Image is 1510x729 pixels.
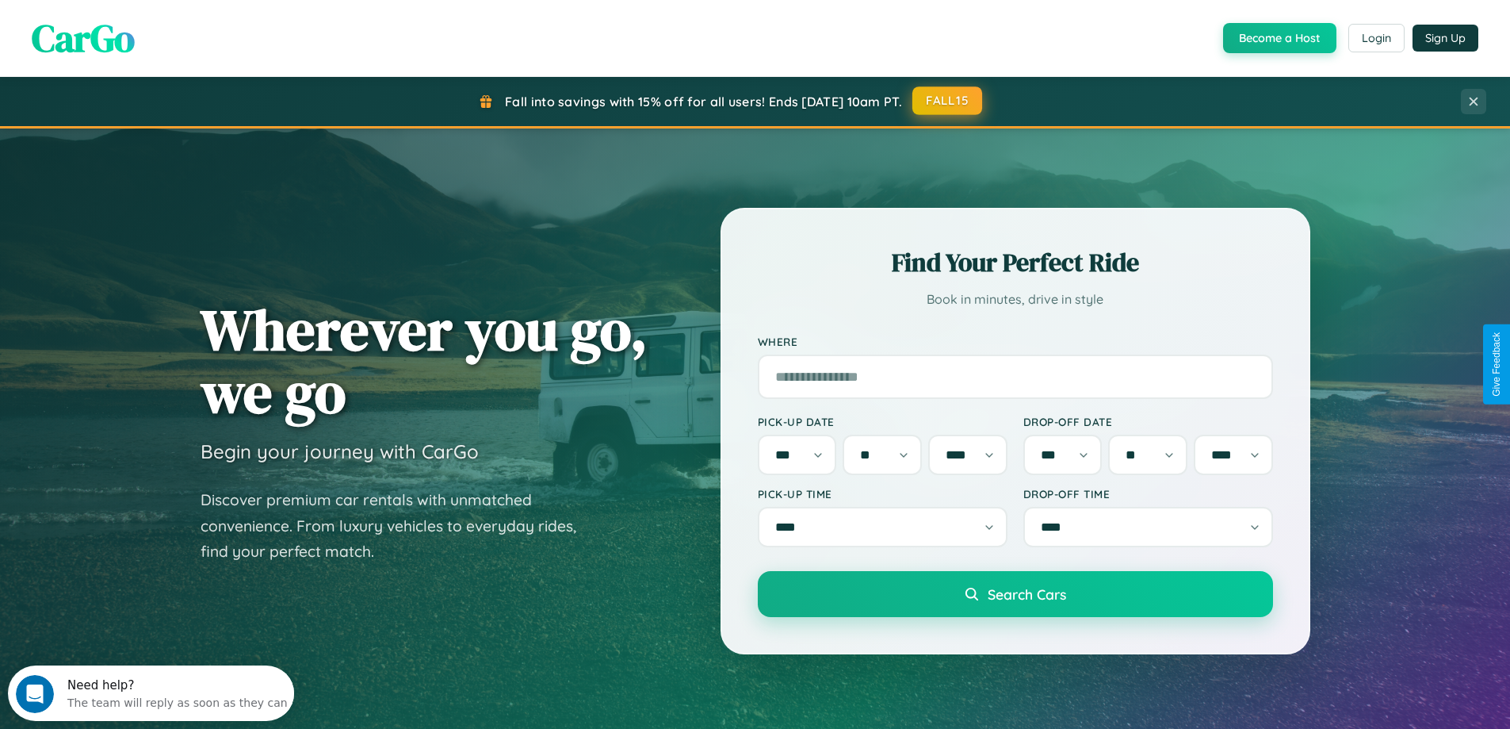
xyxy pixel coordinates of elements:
[201,487,597,565] p: Discover premium car rentals with unmatched convenience. From luxury vehicles to everyday rides, ...
[201,439,479,463] h3: Begin your journey with CarGo
[1023,487,1273,501] label: Drop-off Time
[1023,415,1273,428] label: Drop-off Date
[758,335,1273,348] label: Where
[201,298,648,424] h1: Wherever you go, we go
[32,12,135,64] span: CarGo
[758,487,1007,501] label: Pick-up Time
[1348,24,1405,52] button: Login
[1491,332,1502,397] div: Give Feedback
[758,245,1273,280] h2: Find Your Perfect Ride
[758,288,1273,311] p: Book in minutes, drive in style
[6,6,295,50] div: Open Intercom Messenger
[59,26,280,43] div: The team will reply as soon as they can
[505,94,902,109] span: Fall into savings with 15% off for all users! Ends [DATE] 10am PT.
[59,13,280,26] div: Need help?
[1223,23,1336,53] button: Become a Host
[758,571,1273,617] button: Search Cars
[988,585,1066,603] span: Search Cars
[16,675,54,713] iframe: Intercom live chat
[912,86,982,115] button: FALL15
[758,415,1007,428] label: Pick-up Date
[8,666,294,721] iframe: Intercom live chat discovery launcher
[1413,25,1478,52] button: Sign Up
